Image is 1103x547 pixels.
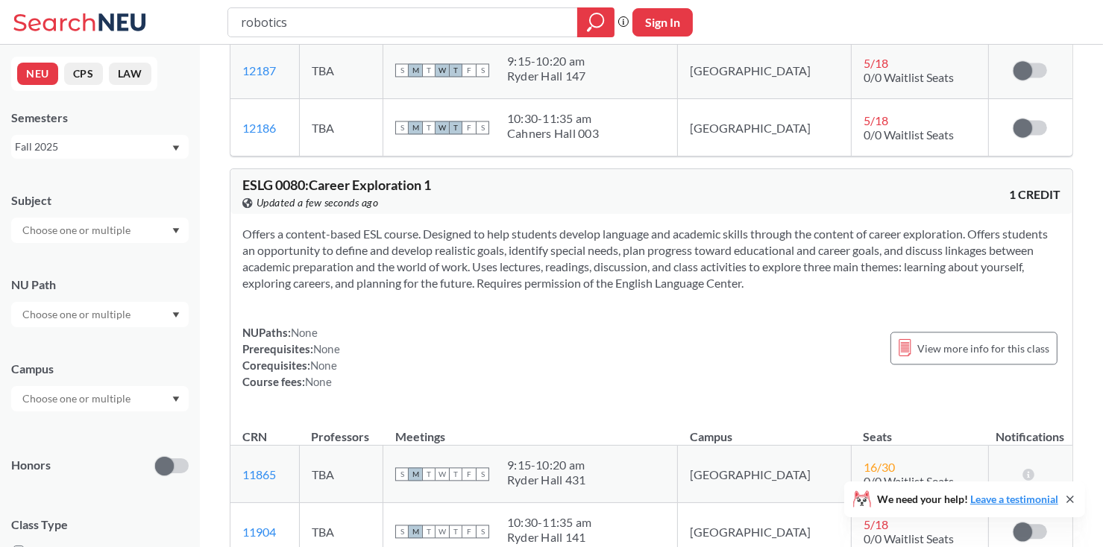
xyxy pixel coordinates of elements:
span: S [395,121,409,134]
button: CPS [64,63,103,85]
span: T [449,121,462,134]
div: Ryder Hall 147 [507,69,586,83]
div: 10:30 - 11:35 am [507,111,599,126]
span: None [305,375,332,388]
span: 1 CREDIT [1009,186,1060,203]
a: 11904 [242,525,276,539]
div: Dropdown arrow [11,218,189,243]
div: NU Path [11,276,189,293]
span: S [476,63,489,77]
span: 0/0 Waitlist Seats [864,474,954,488]
div: Dropdown arrow [11,386,189,411]
span: Class Type [11,516,189,533]
input: Choose one or multiple [15,221,140,239]
div: CRN [242,429,267,445]
td: [GEOGRAPHIC_DATA] [678,446,852,503]
span: W [436,525,449,538]
div: Semesters [11,110,189,126]
span: S [395,467,409,481]
input: Class, professor, course number, "phrase" [239,10,567,35]
td: TBA [299,42,383,99]
span: S [476,467,489,481]
span: F [462,467,476,481]
input: Choose one or multiple [15,306,140,323]
div: 10:30 - 11:35 am [507,515,592,530]
a: 12187 [242,63,276,78]
td: TBA [299,99,383,156]
span: 0/0 Waitlist Seats [864,127,954,142]
span: F [462,121,476,134]
div: Ryder Hall 141 [507,530,592,545]
span: 0/0 Waitlist Seats [864,70,954,84]
input: Choose one or multiple [15,390,140,408]
span: None [291,326,318,339]
span: F [462,525,476,538]
span: Updated a few seconds ago [257,195,379,211]
span: 0/0 Waitlist Seats [864,531,954,546]
svg: magnifying glass [587,12,605,33]
span: ESLG 0080 : Career Exploration 1 [242,177,431,193]
span: T [449,467,462,481]
span: We need your help! [877,494,1058,505]
svg: Dropdown arrow [172,228,180,234]
span: 5 / 18 [864,517,888,531]
span: W [436,467,449,481]
span: 16 / 30 [864,460,895,474]
span: S [395,525,409,538]
span: None [313,342,340,355]
span: View more info for this class [917,339,1049,358]
th: Notifications [988,414,1072,446]
section: Offers a content-based ESL course. Designed to help students develop language and academic skills... [242,226,1060,291]
a: 11865 [242,467,276,481]
td: [GEOGRAPHIC_DATA] [678,42,852,99]
a: Leave a testimonial [970,493,1058,505]
span: T [449,525,462,538]
span: M [409,121,422,134]
span: M [409,467,422,481]
div: NUPaths: Prerequisites: Corequisites: Course fees: [242,324,340,390]
div: magnifying glass [577,7,615,37]
button: Sign In [632,8,693,37]
span: S [476,525,489,538]
svg: Dropdown arrow [172,396,180,402]
a: 12186 [242,121,276,135]
span: S [476,121,489,134]
span: None [310,358,337,372]
div: Cahners Hall 003 [507,126,599,141]
button: NEU [17,63,58,85]
div: Campus [11,361,189,377]
div: Subject [11,192,189,209]
div: Ryder Hall 431 [507,472,586,487]
svg: Dropdown arrow [172,312,180,318]
span: F [462,63,476,77]
span: T [422,63,436,77]
span: W [436,121,449,134]
span: W [436,63,449,77]
span: 5 / 18 [864,113,888,127]
div: 9:15 - 10:20 am [507,54,586,69]
span: T [449,63,462,77]
th: Professors [299,414,383,446]
div: 9:15 - 10:20 am [507,458,586,472]
div: Fall 2025Dropdown arrow [11,135,189,159]
span: T [422,525,436,538]
span: S [395,63,409,77]
span: T [422,121,436,134]
button: LAW [109,63,151,85]
td: [GEOGRAPHIC_DATA] [678,99,852,156]
svg: Dropdown arrow [172,145,180,151]
div: Fall 2025 [15,139,171,155]
div: Dropdown arrow [11,302,189,327]
th: Meetings [383,414,678,446]
td: TBA [299,446,383,503]
th: Campus [678,414,852,446]
p: Honors [11,457,51,474]
span: M [409,63,422,77]
span: 5 / 18 [864,56,888,70]
th: Seats [851,414,988,446]
span: T [422,467,436,481]
span: M [409,525,422,538]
